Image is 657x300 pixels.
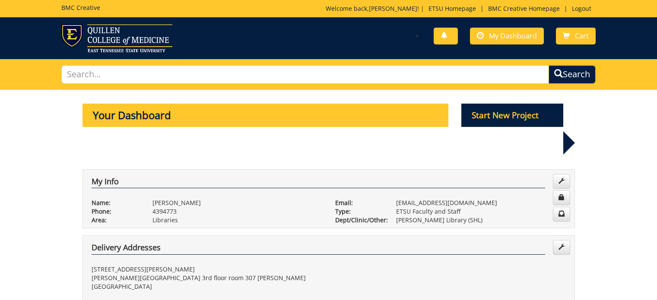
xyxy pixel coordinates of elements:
a: Logout [568,4,596,13]
p: Welcome back, ! | | | [326,4,596,13]
a: Change Password [553,190,570,205]
span: My Dashboard [489,31,537,41]
p: Type: [335,207,383,216]
button: Search [549,65,596,84]
p: [PERSON_NAME] Library (SHL) [396,216,566,224]
a: Start New Project [461,112,563,120]
p: Start New Project [461,104,563,127]
a: Edit Info [553,174,570,189]
h4: My Info [92,177,545,189]
p: [EMAIL_ADDRESS][DOMAIN_NAME] [396,199,566,207]
a: BMC Creative Homepage [484,4,564,13]
p: Dept/Clinic/Other: [335,216,383,224]
p: [PERSON_NAME][GEOGRAPHIC_DATA] 3rd floor room 307 [PERSON_NAME] [92,274,322,282]
a: My Dashboard [470,28,544,44]
a: Edit Addresses [553,240,570,255]
p: Name: [92,199,140,207]
p: [STREET_ADDRESS][PERSON_NAME] [92,265,322,274]
h4: Delivery Addresses [92,243,545,255]
p: Phone: [92,207,140,216]
p: 4394773 [152,207,322,216]
h5: BMC Creative [61,4,100,11]
p: Area: [92,216,140,224]
input: Search... [61,65,549,84]
p: Libraries [152,216,322,224]
p: ETSU Faculty and Staff [396,207,566,216]
span: Cart [575,31,589,41]
a: Cart [556,28,596,44]
a: ETSU Homepage [424,4,480,13]
p: [PERSON_NAME] [152,199,322,207]
a: [PERSON_NAME] [369,4,417,13]
p: [GEOGRAPHIC_DATA] [92,282,322,291]
p: Your Dashboard [83,104,449,127]
a: Change Communication Preferences [553,207,570,221]
p: Email: [335,199,383,207]
img: ETSU logo [61,24,172,52]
